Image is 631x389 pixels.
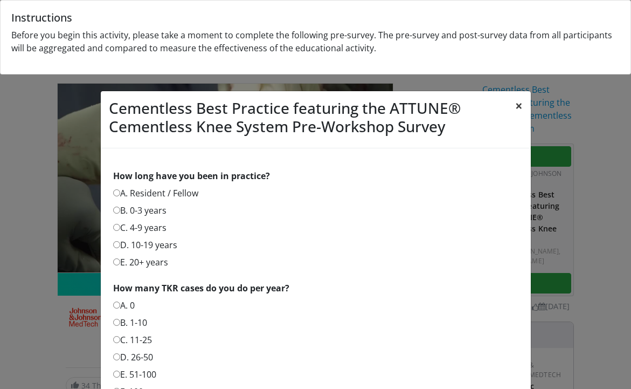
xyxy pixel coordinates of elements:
input: D. 10-19 years [113,241,120,248]
input: B. 0-3 years [113,207,120,214]
button: × [507,91,531,120]
label: B. 0-3 years [113,204,167,217]
strong: How many TKR cases do you do per year? [113,282,289,294]
input: E. 20+ years [113,258,120,265]
input: D. 26-50 [113,353,120,360]
strong: How long have you been in practice? [113,170,270,182]
input: C. 11-25 [113,336,120,343]
label: D. 10-19 years [113,238,177,251]
h3: Cementless Best Practice featuring the ATTUNE® Cementless Knee System Pre-Workshop Survey [109,99,507,135]
label: C. 4-9 years [113,221,167,234]
input: A. 0 [113,302,120,309]
label: E. 20+ years [113,256,168,269]
label: D. 26-50 [113,351,153,364]
input: B. 1-10 [113,319,120,326]
label: E. 51-100 [113,368,156,381]
label: C. 11-25 [113,333,152,346]
p: Before you begin this activity, please take a moment to complete the following pre-survey. The pr... [11,29,620,54]
label: A. Resident / Fellow [113,187,198,200]
input: E. 51-100 [113,371,120,378]
input: A. Resident / Fellow [113,189,120,196]
label: A. 0 [113,299,135,312]
input: C. 4-9 years [113,224,120,231]
h5: Instructions [11,11,620,24]
label: B. 1-10 [113,316,147,329]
